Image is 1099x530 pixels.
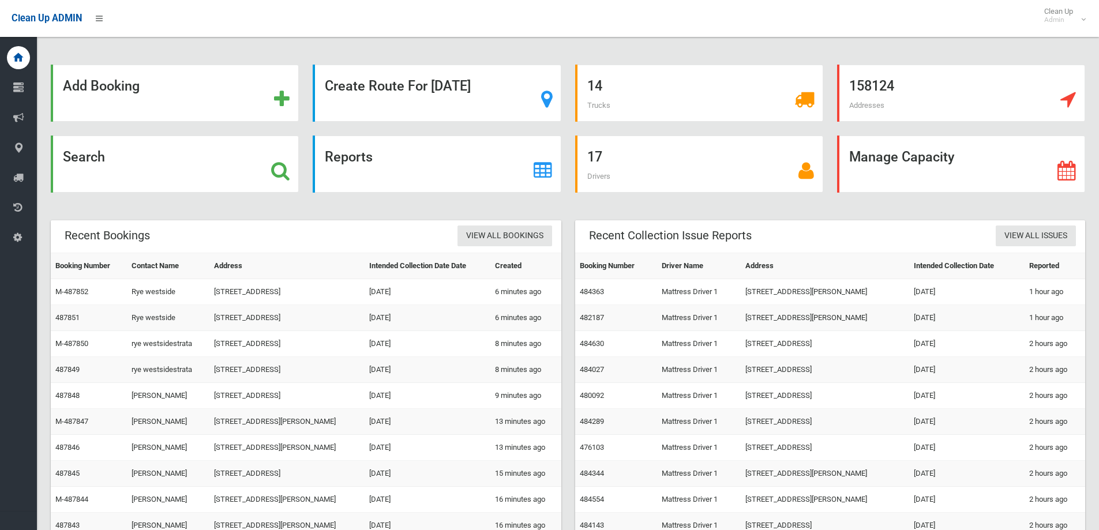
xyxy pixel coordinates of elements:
td: [STREET_ADDRESS][PERSON_NAME] [209,435,365,461]
td: 8 minutes ago [490,331,561,357]
td: [DATE] [365,331,490,357]
td: Mattress Driver 1 [657,305,741,331]
th: Booking Number [575,253,658,279]
td: [PERSON_NAME] [127,461,209,487]
a: 484027 [580,365,604,374]
td: [DATE] [909,357,1024,383]
td: rye westsidestrata [127,357,209,383]
td: 1 hour ago [1025,279,1085,305]
td: [STREET_ADDRESS] [209,357,365,383]
a: 484289 [580,417,604,426]
a: Search [51,136,299,193]
td: [STREET_ADDRESS] [209,305,365,331]
td: 2 hours ago [1025,435,1085,461]
td: 2 hours ago [1025,487,1085,513]
td: [STREET_ADDRESS] [741,357,909,383]
td: [STREET_ADDRESS] [741,383,909,409]
a: Reports [313,136,561,193]
td: [DATE] [365,305,490,331]
td: 8 minutes ago [490,357,561,383]
td: 6 minutes ago [490,279,561,305]
a: 476103 [580,443,604,452]
a: M-487850 [55,339,88,348]
td: Mattress Driver 1 [657,409,741,435]
td: [DATE] [365,435,490,461]
th: Address [209,253,365,279]
th: Reported [1025,253,1085,279]
td: Rye westside [127,305,209,331]
span: Addresses [849,101,884,110]
td: [STREET_ADDRESS] [209,279,365,305]
strong: Create Route For [DATE] [325,78,471,94]
strong: Manage Capacity [849,149,954,165]
td: [STREET_ADDRESS][PERSON_NAME] [741,279,909,305]
span: Clean Up ADMIN [12,13,82,24]
strong: Reports [325,149,373,165]
td: [DATE] [909,279,1024,305]
strong: 17 [587,149,602,165]
span: Trucks [587,101,610,110]
a: M-487852 [55,287,88,296]
a: 17 Drivers [575,136,823,193]
td: [STREET_ADDRESS][PERSON_NAME] [209,409,365,435]
a: Create Route For [DATE] [313,65,561,122]
td: 15 minutes ago [490,461,561,487]
td: 13 minutes ago [490,409,561,435]
a: 487851 [55,313,80,322]
td: 2 hours ago [1025,357,1085,383]
td: [DATE] [365,279,490,305]
strong: 158124 [849,78,894,94]
a: 14 Trucks [575,65,823,122]
td: [DATE] [365,487,490,513]
td: [STREET_ADDRESS] [741,409,909,435]
td: Rye westside [127,279,209,305]
td: [DATE] [365,461,490,487]
th: Contact Name [127,253,209,279]
td: [STREET_ADDRESS] [209,383,365,409]
a: Manage Capacity [837,136,1085,193]
th: Intended Collection Date [909,253,1024,279]
td: 6 minutes ago [490,305,561,331]
td: [STREET_ADDRESS] [741,331,909,357]
strong: Add Booking [63,78,140,94]
td: 2 hours ago [1025,331,1085,357]
td: [DATE] [909,461,1024,487]
span: Clean Up [1038,7,1085,24]
a: 487845 [55,469,80,478]
small: Admin [1044,16,1073,24]
a: 484630 [580,339,604,348]
td: [PERSON_NAME] [127,435,209,461]
td: 1 hour ago [1025,305,1085,331]
td: 16 minutes ago [490,487,561,513]
td: [DATE] [365,383,490,409]
td: [STREET_ADDRESS] [209,331,365,357]
td: Mattress Driver 1 [657,279,741,305]
header: Recent Collection Issue Reports [575,224,766,247]
td: [STREET_ADDRESS][PERSON_NAME] [209,487,365,513]
a: 484554 [580,495,604,503]
a: Add Booking [51,65,299,122]
td: Mattress Driver 1 [657,383,741,409]
a: 487846 [55,443,80,452]
a: View All Issues [996,225,1076,247]
a: 487848 [55,391,80,400]
td: Mattress Driver 1 [657,461,741,487]
a: 487843 [55,521,80,529]
td: Mattress Driver 1 [657,357,741,383]
td: Mattress Driver 1 [657,487,741,513]
td: [PERSON_NAME] [127,409,209,435]
td: Mattress Driver 1 [657,435,741,461]
td: [DATE] [909,305,1024,331]
a: 480092 [580,391,604,400]
td: [STREET_ADDRESS] [741,435,909,461]
th: Created [490,253,561,279]
td: Mattress Driver 1 [657,331,741,357]
th: Driver Name [657,253,741,279]
td: [STREET_ADDRESS][PERSON_NAME] [741,461,909,487]
td: rye westsidestrata [127,331,209,357]
td: 13 minutes ago [490,435,561,461]
td: [STREET_ADDRESS][PERSON_NAME] [741,305,909,331]
td: [STREET_ADDRESS] [209,461,365,487]
th: Intended Collection Date Date [365,253,490,279]
a: 484344 [580,469,604,478]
